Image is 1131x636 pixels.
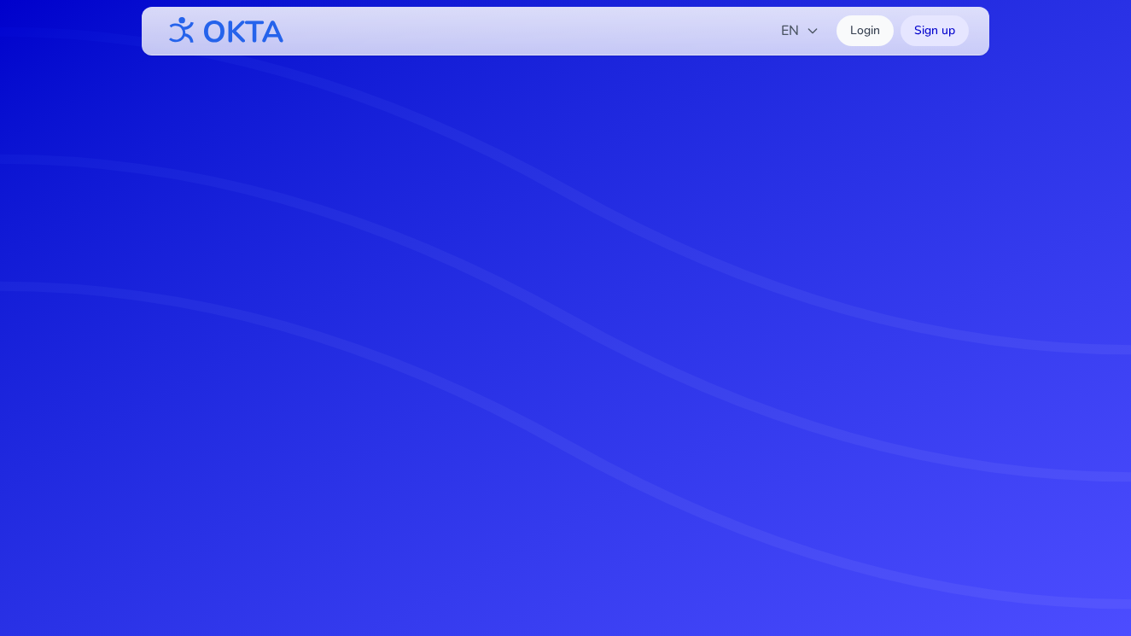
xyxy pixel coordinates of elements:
button: EN [771,14,830,48]
span: EN [781,20,819,41]
a: Sign up [901,15,969,46]
a: Login [837,15,894,46]
img: OKTA logo [162,9,285,53]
